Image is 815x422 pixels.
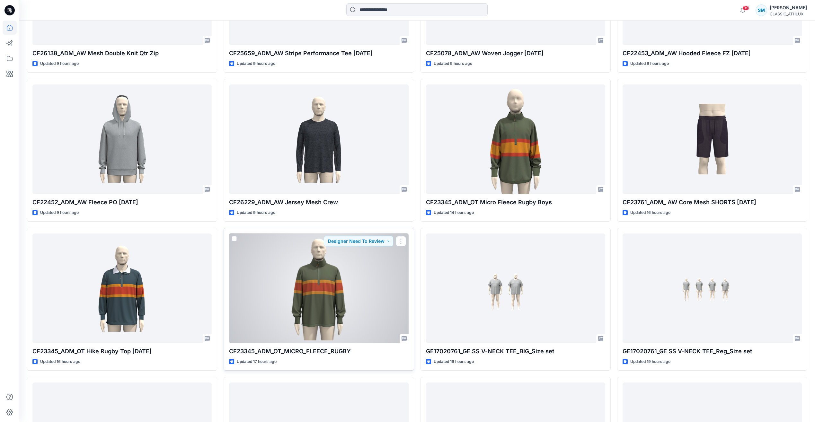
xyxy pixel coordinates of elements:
a: CF23761_ADM_ AW Core Mesh SHORTS 03SEP25 [623,84,802,194]
a: GE17020761_GE SS V-NECK TEE_BIG_Size set [426,233,605,343]
p: Updated 9 hours ago [434,60,472,67]
p: Updated 9 hours ago [237,60,275,67]
a: CF22452_ADM_AW Fleece PO 03SEP25 [32,84,212,194]
p: CF23345_ADM_OT Micro Fleece Rugby Boys [426,198,605,207]
p: Updated 9 hours ago [630,60,669,67]
p: GE17020761_GE SS V-NECK TEE_BIG_Size set [426,347,605,356]
div: CLASSIC_ATHLUX [770,12,807,16]
p: CF25659_ADM_AW Stripe Performance Tee [DATE] [229,49,408,58]
a: GE17020761_GE SS V-NECK TEE_Reg_Size set [623,233,802,343]
p: Updated 9 hours ago [40,209,79,216]
p: GE17020761_GE SS V-NECK TEE_Reg_Size set [623,347,802,356]
p: Updated 19 hours ago [434,358,474,365]
p: Updated 16 hours ago [40,358,80,365]
a: CF26229_ADM_AW Jersey Mesh Crew [229,84,408,194]
span: 39 [742,5,749,11]
p: CF26229_ADM_AW Jersey Mesh Crew [229,198,408,207]
p: CF23345_ADM_OT_MICRO_FLEECE_RUGBY [229,347,408,356]
p: CF22452_ADM_AW Fleece PO [DATE] [32,198,212,207]
p: CF23345_ADM_OT Hike Rugby Top [DATE] [32,347,212,356]
p: Updated 16 hours ago [630,209,670,216]
a: CF23345_ADM_OT_MICRO_FLEECE_RUGBY [229,233,408,343]
p: Updated 19 hours ago [630,358,670,365]
p: CF26138_ADM_AW Mesh Double Knit Qtr Zip [32,49,212,58]
div: SM [756,4,767,16]
div: [PERSON_NAME] [770,4,807,12]
p: CF25078_ADM_AW Woven Jogger [DATE] [426,49,605,58]
p: CF23761_ADM_ AW Core Mesh SHORTS [DATE] [623,198,802,207]
p: Updated 9 hours ago [40,60,79,67]
a: CF23345_ADM_OT Micro Fleece Rugby Boys [426,84,605,194]
p: Updated 9 hours ago [237,209,275,216]
p: CF22453_ADM_AW Hooded Fleece FZ [DATE] [623,49,802,58]
p: Updated 17 hours ago [237,358,277,365]
a: CF23345_ADM_OT Hike Rugby Top 04SEP25 [32,233,212,343]
p: Updated 14 hours ago [434,209,474,216]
